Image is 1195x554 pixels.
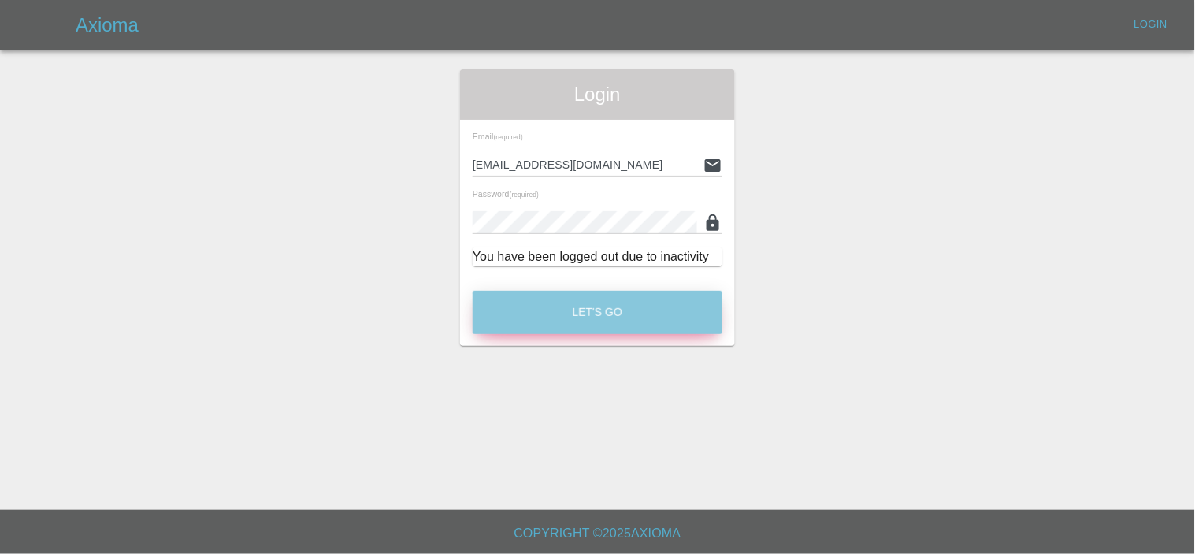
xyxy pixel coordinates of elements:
button: Let's Go [473,291,722,334]
h5: Axioma [76,13,139,38]
h6: Copyright © 2025 Axioma [13,522,1182,545]
small: (required) [494,134,523,141]
div: You have been logged out due to inactivity [473,247,722,266]
span: Password [473,189,539,199]
small: (required) [510,191,539,199]
span: Email [473,132,523,141]
a: Login [1126,13,1176,37]
span: Login [473,82,722,107]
